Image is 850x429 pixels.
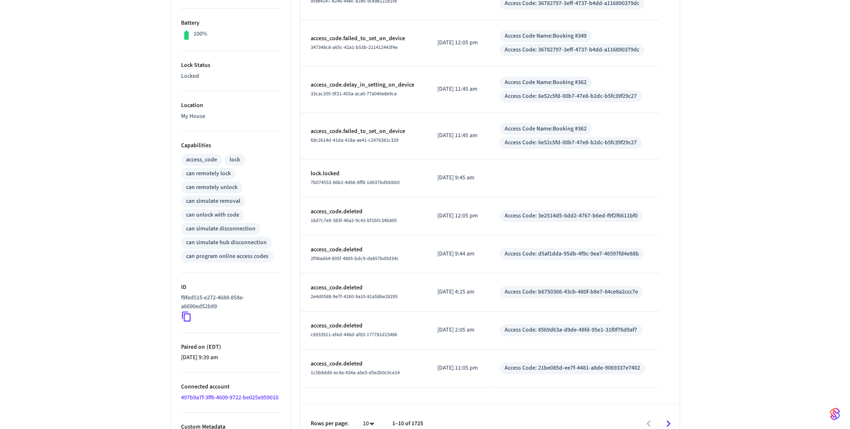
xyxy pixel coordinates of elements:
div: can unlock with code [186,211,239,220]
p: access_code.delay_in_setting_on_device [311,81,417,89]
p: f9fed515-e272-4688-858e-a6690ed52b89 [181,294,277,311]
p: [DATE] 9:44 am [437,250,480,258]
div: Access Code: b6750366-43cb-480f-b8e7-84ce8a2ccc7e [505,288,638,296]
p: [DATE] 4:25 am [437,288,480,296]
span: 2f06ad64-805f-4895-bdc9-de857bd0d34c [311,255,399,262]
p: [DATE] 12:05 pm [437,212,480,220]
p: [DATE] 12:05 pm [437,38,480,47]
p: Connected account [181,383,281,391]
span: 16d7c7e9-383f-46a2-9c43-bf1bfc34b805 [311,217,397,224]
p: [DATE] 11:45 am [437,85,480,94]
div: Access Code: 6e52c5fd-00b7-47e8-b2dc-b5fc39f29c27 [505,138,637,147]
span: 2e4d0588-9e7f-4260-9a10-81a58be28295 [311,293,398,300]
div: can simulate hub disconnection [186,238,267,247]
p: access_code.failed_to_set_on_device [311,127,417,136]
p: access_code.deleted [311,245,417,254]
p: [DATE] 11:45 am [437,131,480,140]
div: Access Code Name: Booking #362 [505,125,587,133]
div: can simulate disconnection [186,225,255,233]
div: Access Code: 8569d63a-d9de-48fd-95e1-31f0f76d9af7 [505,326,637,335]
p: Capabilities [181,141,281,150]
span: 33cac205-9f21-455a-aca0-77a040e8e9ce [311,90,397,97]
div: Access Code Name: Booking #362 [505,78,587,87]
p: My House [181,112,281,121]
span: 69c2614d-41da-418a-ae41-c2476381c329 [311,137,398,144]
span: c6933911-efed-448d-af83-177781d15486 [311,331,397,338]
p: [DATE] 9:39 am [181,353,281,362]
div: can simulate removal [186,197,240,206]
p: access_code.deleted [311,207,417,216]
p: Rows per page: [311,419,349,428]
div: access_code [186,156,217,164]
p: lock.locked [311,169,417,178]
div: Access Code: 36782797-3eff-4737-b4dd-a116890379dc [505,46,639,54]
div: lock [230,156,240,164]
p: Locked [181,72,281,81]
div: Access Code: 3e2514d5-6dd2-4767-b6ed-f9f2f6611bf0 [505,212,638,220]
span: 1c5b8dd6-ec4a-434a-a5e3-d5e2b0c0ce14 [311,369,400,376]
p: 1–10 of 1725 [392,419,423,428]
p: [DATE] 2:05 am [437,326,480,335]
p: 100% [194,30,207,38]
p: access_code.deleted [311,360,417,368]
p: Battery [181,19,281,28]
p: access_code.failed_to_set_on_device [311,34,417,43]
img: SeamLogoGradient.69752ec5.svg [830,407,840,421]
div: Access Code: 6e52c5fd-00b7-47e8-b2dc-b5fc39f29c27 [505,92,637,101]
span: 347348c8-a65c-42a1-b53b-211412443f4e [311,44,398,51]
a: 497b9a7f-3ff6-4609-9722-be025e959010 [181,393,278,402]
span: ( EDT ) [205,343,221,351]
div: Access Code: d5af1dda-95db-4f9c-9ea7-46597fd4e88b [505,250,639,258]
p: access_code.deleted [311,322,417,330]
p: Location [181,101,281,110]
p: access_code.deleted [311,283,417,292]
p: [DATE] 11:05 pm [437,364,480,373]
p: Lock Status [181,61,281,70]
div: Access Code: 21be085d-ee7f-4481-a8de-9069337e7402 [505,364,640,373]
div: can program online access codes [186,252,268,261]
span: 7b074553-86b2-4d66-8ff8-1d637bdbbbb0 [311,179,400,186]
p: [DATE] 9:45 am [437,174,480,182]
p: Paired on [181,343,281,352]
div: can remotely lock [186,169,231,178]
div: Access Code Name: Booking #349 [505,32,587,41]
div: can remotely unlock [186,183,237,192]
p: ID [181,283,281,292]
